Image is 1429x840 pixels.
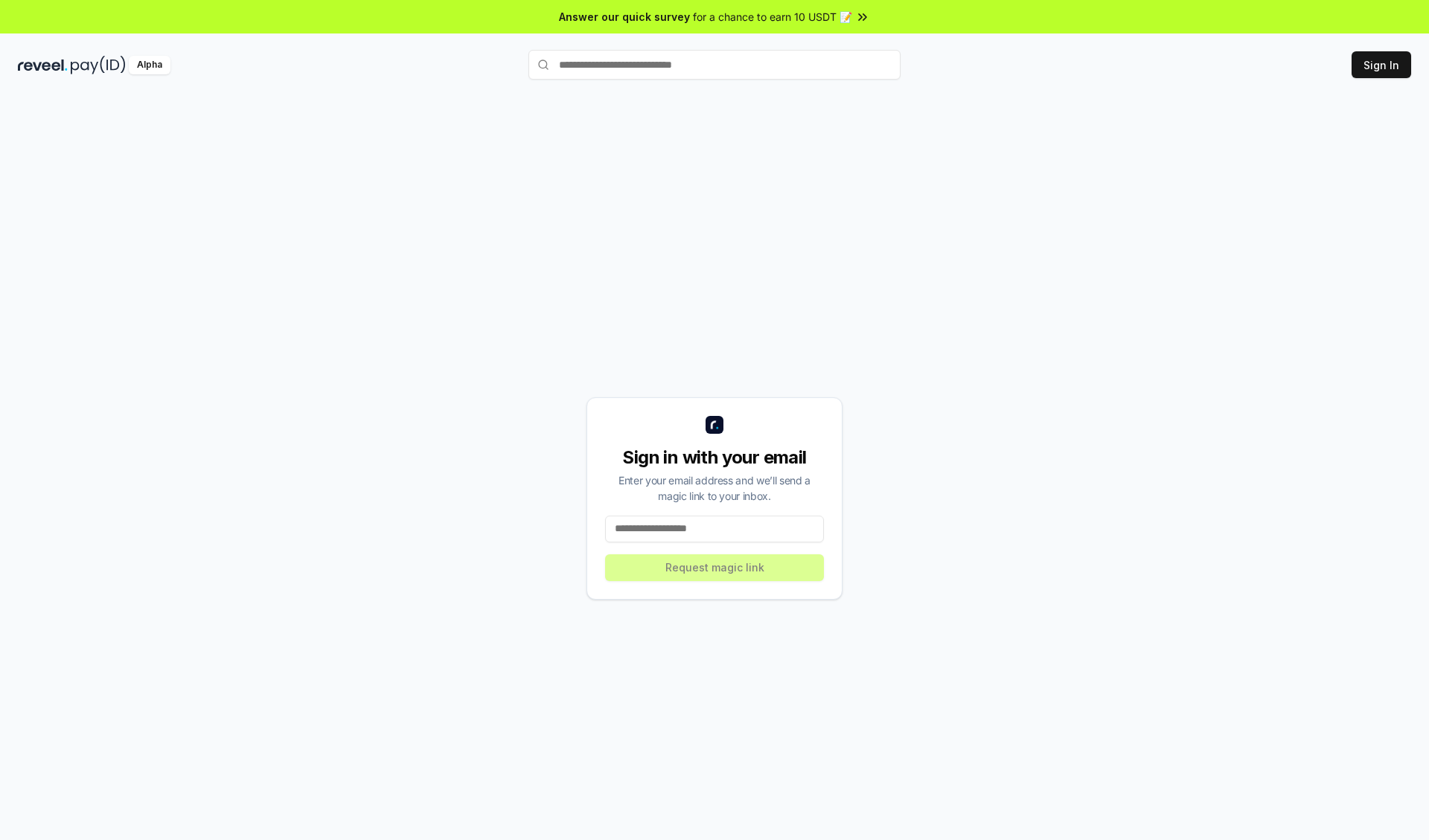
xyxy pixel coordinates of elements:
span: Answer our quick survey [559,9,690,25]
div: Alpha [129,56,170,74]
button: Sign In [1352,51,1411,78]
img: reveel_dark [18,56,68,74]
div: Sign in with your email [605,446,824,469]
img: pay_id [71,56,126,74]
img: logo_small [706,416,723,434]
div: Enter your email address and we’ll send a magic link to your inbox. [605,472,824,504]
span: for a chance to earn 10 USDT 📝 [693,9,852,25]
